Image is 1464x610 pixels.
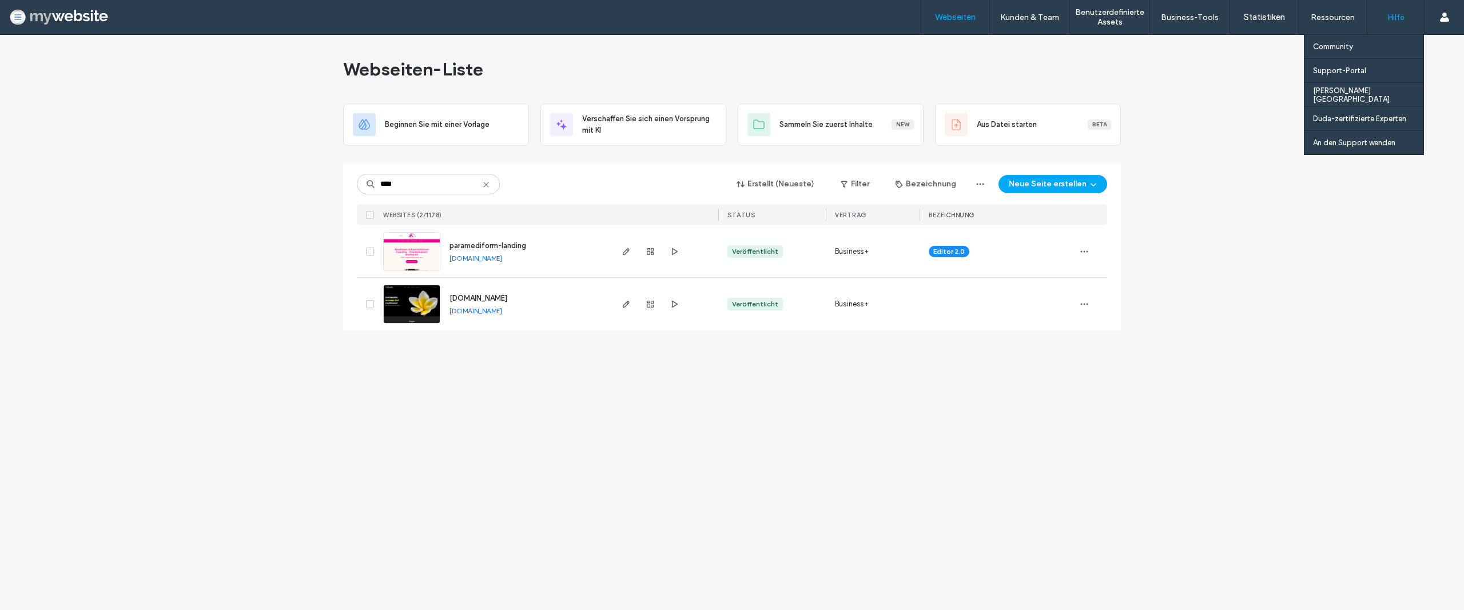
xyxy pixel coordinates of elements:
span: Webseiten-Liste [343,58,483,81]
label: Benutzerdefinierte Assets [1070,7,1149,27]
div: Aus Datei startenBeta [935,103,1121,146]
div: Sammeln Sie zuerst InhalteNew [738,103,924,146]
div: Beginnen Sie mit einer Vorlage [343,103,529,146]
a: [DOMAIN_NAME] [449,294,507,302]
span: Beginnen Sie mit einer Vorlage [385,119,490,130]
span: Sammeln Sie zuerst Inhalte [779,119,873,130]
label: Ressourcen [1311,13,1355,22]
label: Webseiten [935,12,976,22]
span: Editor 2.0 [933,246,965,257]
span: Business+ [835,298,869,310]
label: Kunden & Team [1000,13,1059,22]
span: Aus Datei starten [977,119,1037,130]
label: Duda-zertifizierte Experten [1313,114,1406,123]
div: Veröffentlicht [732,246,778,257]
label: Business-Tools [1161,13,1219,22]
span: Hilfe [26,8,50,18]
button: Neue Seite erstellen [998,175,1107,193]
a: paramediform-landing [449,241,526,250]
div: New [892,119,914,130]
button: Erstellt (Neueste) [727,175,825,193]
a: [DOMAIN_NAME] [449,254,502,262]
label: Support-Portal [1313,66,1366,75]
div: Beta [1088,119,1111,130]
div: Veröffentlicht [732,299,778,309]
span: Verschaffen Sie sich einen Vorsprung mit KI [582,113,717,136]
label: Community [1313,42,1353,51]
label: Hilfe [1387,13,1405,22]
label: Statistiken [1244,12,1285,22]
label: [PERSON_NAME][GEOGRAPHIC_DATA] [1313,86,1423,103]
label: An den Support wenden [1313,138,1395,147]
a: [PERSON_NAME][GEOGRAPHIC_DATA] [1313,83,1423,106]
span: BEZEICHNUNG [929,211,975,219]
a: [DOMAIN_NAME] [449,306,502,315]
button: Bezeichnung [885,175,966,193]
span: WEBSITES (2/1178) [383,211,442,219]
span: Vertrag [835,211,867,219]
span: STATUS [727,211,755,219]
span: Business+ [835,246,869,257]
button: Filter [829,175,881,193]
div: Verschaffen Sie sich einen Vorsprung mit KI [540,103,726,146]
